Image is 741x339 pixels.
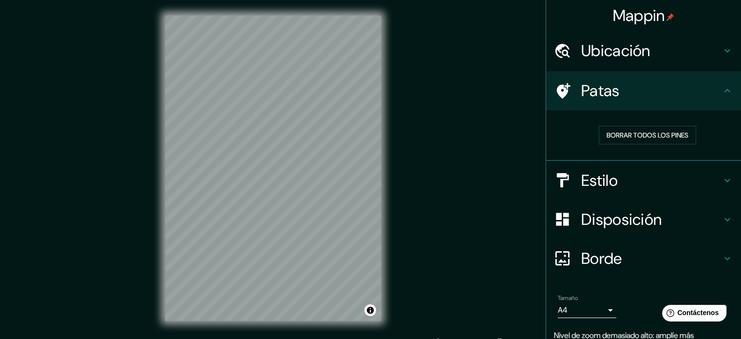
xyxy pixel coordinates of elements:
font: Borrar todos los pines [607,131,688,140]
font: Disposición [581,209,662,230]
div: Patas [546,71,741,110]
div: Disposición [546,200,741,239]
button: Activar o desactivar atribución [364,304,376,316]
font: Patas [581,80,620,101]
font: Estilo [581,170,618,191]
font: Mappin [613,5,665,26]
div: Estilo [546,161,741,200]
canvas: Mapa [165,16,381,321]
div: Borde [546,239,741,278]
font: Ubicación [581,40,650,61]
button: Borrar todos los pines [599,126,696,144]
iframe: Lanzador de widgets de ayuda [654,301,730,328]
font: Borde [581,248,622,269]
div: Ubicación [546,31,741,70]
font: A4 [558,305,568,315]
img: pin-icon.png [666,13,674,21]
div: A4 [558,302,616,318]
font: Tamaño [558,294,578,302]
